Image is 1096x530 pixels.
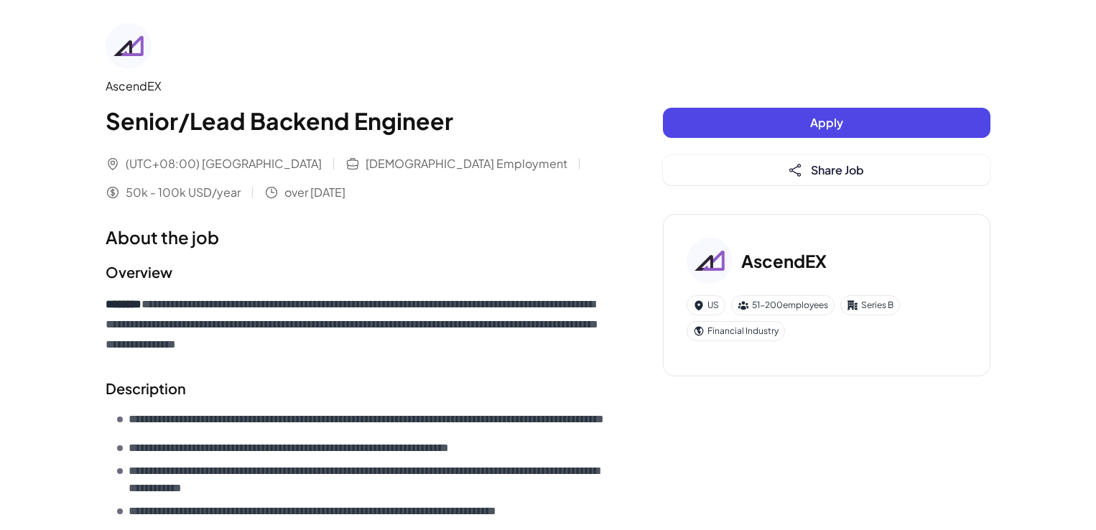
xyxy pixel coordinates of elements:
img: As [106,23,152,69]
span: over [DATE] [284,184,345,201]
div: US [687,295,725,315]
span: 50k - 100k USD/year [126,184,241,201]
div: Series B [840,295,900,315]
h2: Overview [106,261,605,283]
h3: AscendEX [741,248,827,274]
div: 51-200 employees [731,295,835,315]
div: Financial Industry [687,321,785,341]
button: Apply [663,108,990,138]
h1: Senior/Lead Backend Engineer [106,103,605,138]
div: AscendEX [106,78,605,95]
button: Share Job [663,155,990,185]
h2: Description [106,378,605,399]
span: (UTC+08:00) [GEOGRAPHIC_DATA] [126,155,322,172]
img: As [687,238,733,284]
span: [DEMOGRAPHIC_DATA] Employment [366,155,567,172]
span: Apply [810,115,843,130]
span: Share Job [811,162,864,177]
h1: About the job [106,224,605,250]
